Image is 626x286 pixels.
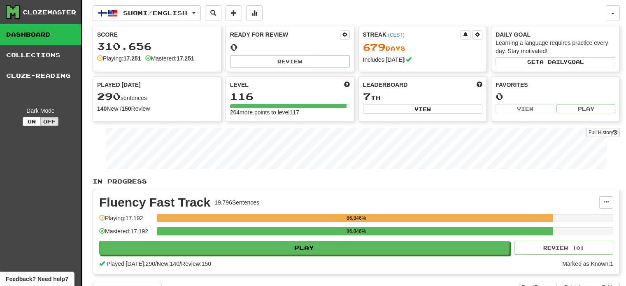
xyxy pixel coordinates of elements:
div: Marked as Known: 1 [562,260,613,268]
strong: 150 [121,105,131,112]
div: Mastered: [145,54,194,63]
button: Search sentences [205,5,221,21]
div: Playing: [97,54,141,63]
a: (CEST) [388,32,405,38]
button: Off [40,117,58,126]
div: New / Review [97,105,217,113]
span: Played [DATE] [97,81,141,89]
span: Open feedback widget [6,275,68,283]
div: Clozemaster [23,8,76,16]
button: Review (0) [514,241,613,255]
div: Day s [363,42,483,53]
button: Play [556,104,615,113]
div: Includes [DATE]! [363,56,483,64]
span: Review: 150 [181,260,211,267]
div: 86.846% [159,214,553,222]
button: Play [99,241,510,255]
span: Level [230,81,249,89]
span: 290 [97,91,121,102]
div: Playing: 17.192 [99,214,153,228]
span: Score more points to level up [344,81,350,89]
div: 264 more points to level 117 [230,108,350,116]
div: th [363,91,483,102]
span: a daily [540,59,568,65]
span: Leaderboard [363,81,408,89]
div: Favorites [496,81,615,89]
span: / [179,260,181,267]
button: View [496,104,554,113]
div: Daily Goal [496,30,615,39]
div: Dark Mode [6,107,75,115]
button: Seta dailygoal [496,57,615,66]
div: 86.846% [159,227,553,235]
strong: 17.251 [177,55,194,62]
div: 0 [230,42,350,52]
strong: 140 [97,105,107,112]
div: Fluency Fast Track [99,196,210,209]
div: 0 [496,91,615,102]
div: Streak [363,30,461,39]
div: sentences [97,91,217,102]
div: Score [97,30,217,39]
span: Suomi / English [123,9,187,16]
p: In Progress [93,177,620,186]
span: 7 [363,91,371,102]
button: Add sentence to collection [226,5,242,21]
button: On [23,117,41,126]
button: Suomi/English [93,5,201,21]
button: Review [230,55,350,67]
div: Learning a language requires practice every day. Stay motivated! [496,39,615,55]
span: / [155,260,157,267]
span: Played [DATE]: 290 [107,260,155,267]
span: This week in points, UTC [477,81,482,89]
button: More stats [246,5,263,21]
div: Mastered: 17.192 [99,227,153,241]
div: 116 [230,91,350,102]
a: Full History [586,128,620,137]
span: 679 [363,41,386,53]
strong: 17.251 [123,55,141,62]
div: 19.796 Sentences [214,198,259,207]
span: New: 140 [157,260,179,267]
div: 310.656 [97,41,217,51]
div: Ready for Review [230,30,340,39]
button: View [363,105,483,114]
